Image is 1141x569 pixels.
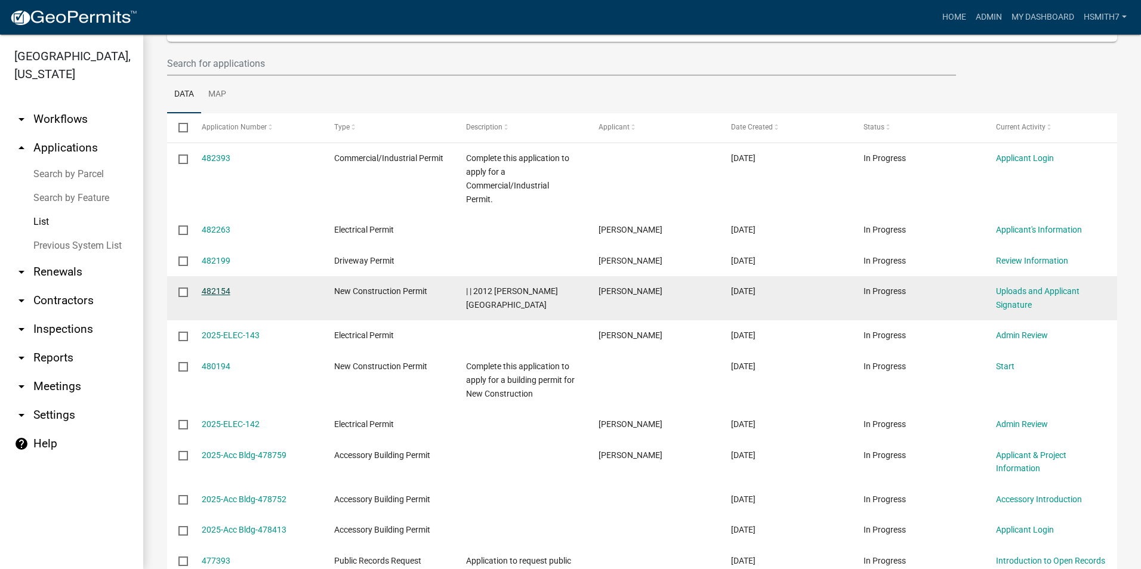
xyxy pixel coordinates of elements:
a: 477393 [202,556,230,565]
a: Admin [971,6,1007,29]
span: 09/15/2025 [731,450,755,460]
a: 2025-ELEC-143 [202,330,260,340]
span: Complete this application to apply for a building permit for New Construction [466,361,575,398]
a: Home [938,6,971,29]
i: arrow_drop_down [14,322,29,336]
a: 482154 [202,286,230,296]
span: 09/15/2025 [731,494,755,504]
span: Type [334,123,350,131]
a: Map [201,76,233,114]
span: Applicant [599,123,630,131]
span: Benjamin Conrad Lecomte [599,419,662,429]
a: Applicant Login [996,153,1054,163]
a: Applicant Login [996,525,1054,534]
span: 09/11/2025 [731,556,755,565]
span: In Progress [864,419,906,429]
input: Search for applications [167,51,956,76]
a: Data [167,76,201,114]
a: Admin Review [996,419,1048,429]
span: In Progress [864,450,906,460]
span: Description [466,123,502,131]
a: Applicant's Information [996,225,1082,234]
span: Driveway Permit [334,256,394,265]
a: 482263 [202,225,230,234]
datatable-header-cell: Current Activity [985,113,1117,142]
span: 09/16/2025 [731,419,755,429]
span: Current Activity [996,123,1046,131]
a: 2025-Acc Bldg-478752 [202,494,286,504]
i: arrow_drop_down [14,112,29,126]
span: Arthur J Culpepper [599,286,662,296]
span: Application Number [202,123,267,131]
a: Admin Review [996,330,1048,340]
span: 09/22/2025 [731,153,755,163]
datatable-header-cell: Type [322,113,455,142]
i: arrow_drop_down [14,265,29,279]
a: Review Information [996,256,1068,265]
span: Public Records Request [334,556,421,565]
a: Uploads and Applicant Signature [996,286,1080,310]
i: arrow_drop_up [14,141,29,155]
span: In Progress [864,361,906,371]
a: hsmith7 [1079,6,1131,29]
a: 482393 [202,153,230,163]
i: arrow_drop_down [14,379,29,394]
span: 09/22/2025 [731,286,755,296]
span: Electrical Permit [334,330,394,340]
span: Commercial/Industrial Permit [334,153,443,163]
span: 09/22/2025 [731,225,755,234]
span: Electrical Permit [334,225,394,234]
a: 2025-Acc Bldg-478413 [202,525,286,534]
i: help [14,437,29,451]
datatable-header-cell: Status [852,113,985,142]
span: New Construction Permit [334,361,427,371]
span: Julia Mathis [599,225,662,234]
span: Complete this application to apply for a Commercial/Industrial Permit. [466,153,569,203]
span: Status [864,123,884,131]
span: In Progress [864,330,906,340]
a: Accessory Introduction [996,494,1082,504]
span: In Progress [864,286,906,296]
span: Arthur J Culpepper [599,256,662,265]
span: Accessory Building Permit [334,450,430,460]
span: Accessory Building Permit [334,494,430,504]
span: Electrical Permit [334,419,394,429]
datatable-header-cell: Applicant [587,113,720,142]
i: arrow_drop_down [14,293,29,308]
span: | | 2012 Spivey Village Dr [466,286,558,310]
datatable-header-cell: Select [167,113,190,142]
span: 09/15/2025 [731,525,755,534]
a: 2025-ELEC-142 [202,419,260,429]
a: Applicant & Project Information [996,450,1066,474]
a: My Dashboard [1007,6,1079,29]
a: 482199 [202,256,230,265]
span: In Progress [864,525,906,534]
span: In Progress [864,256,906,265]
span: In Progress [864,494,906,504]
a: 480194 [202,361,230,371]
span: Christine Crawford [599,450,662,460]
datatable-header-cell: Application Number [190,113,322,142]
span: 09/18/2025 [731,361,755,371]
i: arrow_drop_down [14,408,29,422]
span: In Progress [864,153,906,163]
span: 09/22/2025 [731,256,755,265]
span: 09/22/2025 [731,330,755,340]
span: Conrad Davis [599,330,662,340]
span: In Progress [864,225,906,234]
datatable-header-cell: Date Created [720,113,852,142]
datatable-header-cell: Description [455,113,587,142]
span: Date Created [731,123,773,131]
span: New Construction Permit [334,286,427,296]
span: Accessory Building Permit [334,525,430,534]
i: arrow_drop_down [14,351,29,365]
span: In Progress [864,556,906,565]
a: Start [996,361,1014,371]
a: 2025-Acc Bldg-478759 [202,450,286,460]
